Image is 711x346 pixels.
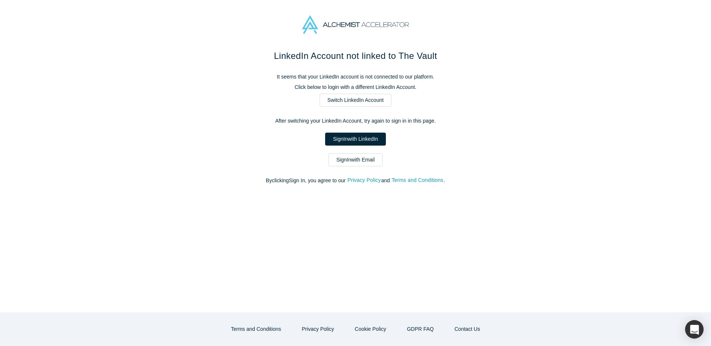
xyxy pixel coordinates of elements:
button: Cookie Policy [347,323,394,336]
a: Switch LinkedIn Account [320,94,391,107]
h1: LinkedIn Account not linked to The Vault [200,49,511,63]
a: SignInwith Email [328,153,383,166]
button: Privacy Policy [347,176,381,184]
p: By clicking Sign In , you agree to our and . [200,177,511,184]
a: GDPR FAQ [399,323,441,336]
button: Terms and Conditions [391,176,444,184]
p: Click below to login with a different LinkedIn Account. [200,83,511,91]
p: It seems that your LinkedIn account is not connected to our platform. [200,73,511,81]
p: After switching your LinkedIn Account, try again to sign in in this page. [200,117,511,125]
a: SignInwith LinkedIn [325,133,385,146]
button: Contact Us [447,323,488,336]
img: Alchemist Accelerator Logo [302,16,409,34]
button: Terms and Conditions [223,323,289,336]
button: Privacy Policy [294,323,342,336]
